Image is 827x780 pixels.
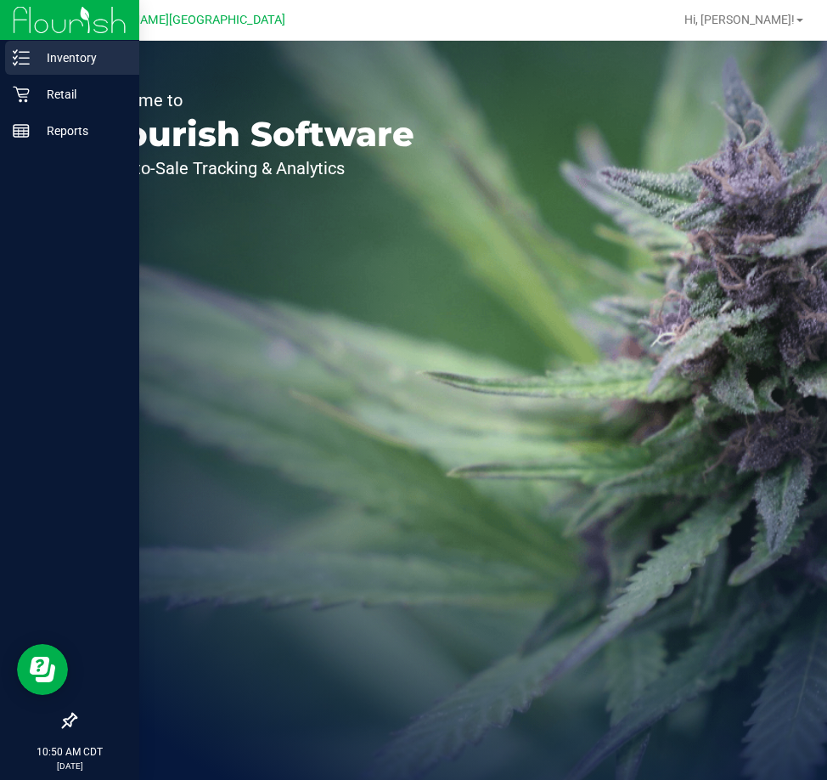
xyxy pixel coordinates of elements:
span: Ft [PERSON_NAME][GEOGRAPHIC_DATA] [61,13,285,27]
inline-svg: Inventory [13,49,30,66]
p: Seed-to-Sale Tracking & Analytics [92,160,414,177]
p: Inventory [30,48,132,68]
p: Reports [30,121,132,141]
p: Welcome to [92,92,414,109]
inline-svg: Retail [13,86,30,103]
p: Flourish Software [92,117,414,151]
inline-svg: Reports [13,122,30,139]
p: [DATE] [8,760,132,772]
iframe: Resource center [17,644,68,695]
p: 10:50 AM CDT [8,744,132,760]
p: Retail [30,84,132,105]
span: Hi, [PERSON_NAME]! [684,13,795,26]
